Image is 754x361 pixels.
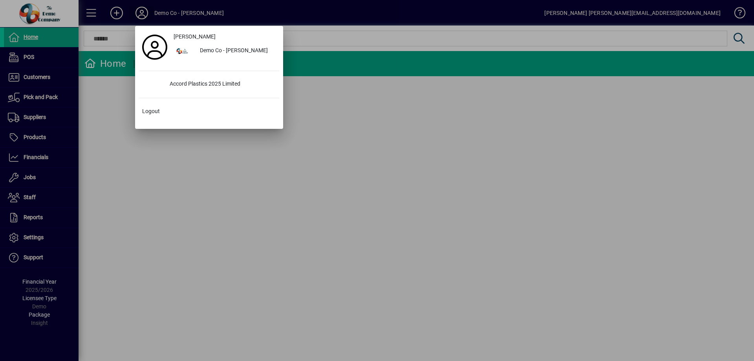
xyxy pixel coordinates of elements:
[174,33,216,41] span: [PERSON_NAME]
[170,30,279,44] a: [PERSON_NAME]
[139,40,170,54] a: Profile
[139,77,279,92] button: Accord Plastics 2025 Limited
[163,77,279,92] div: Accord Plastics 2025 Limited
[170,44,279,58] button: Demo Co - [PERSON_NAME]
[139,104,279,119] button: Logout
[142,107,160,115] span: Logout
[194,44,279,58] div: Demo Co - [PERSON_NAME]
